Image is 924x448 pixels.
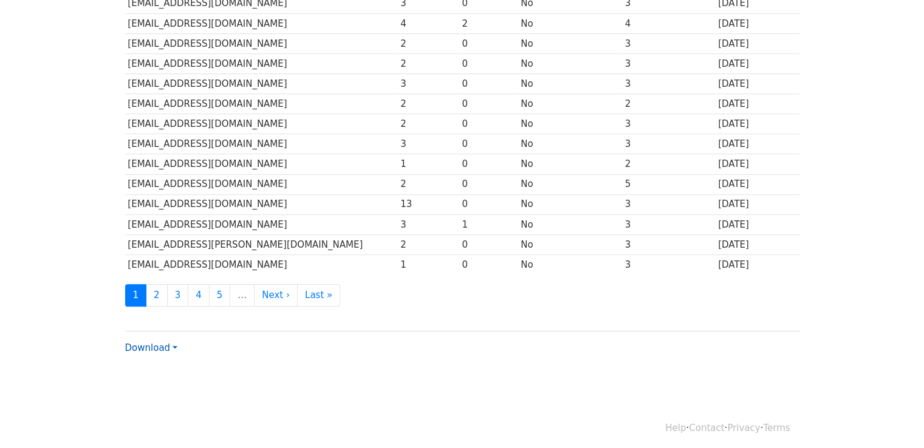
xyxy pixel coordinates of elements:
[715,33,799,53] td: [DATE]
[715,94,799,114] td: [DATE]
[397,174,459,194] td: 2
[125,342,177,353] a: Download
[125,234,398,254] td: [EMAIL_ADDRESS][PERSON_NAME][DOMAIN_NAME]
[209,284,231,307] a: 5
[125,284,147,307] a: 1
[622,194,715,214] td: 3
[125,254,398,274] td: [EMAIL_ADDRESS][DOMAIN_NAME]
[125,214,398,234] td: [EMAIL_ADDRESS][DOMAIN_NAME]
[397,214,459,234] td: 3
[665,423,686,433] a: Help
[459,53,518,73] td: 0
[622,174,715,194] td: 5
[125,53,398,73] td: [EMAIL_ADDRESS][DOMAIN_NAME]
[518,13,621,33] td: No
[715,234,799,254] td: [DATE]
[188,284,210,307] a: 4
[715,214,799,234] td: [DATE]
[459,74,518,94] td: 0
[459,254,518,274] td: 0
[397,53,459,73] td: 2
[297,284,340,307] a: Last »
[763,423,790,433] a: Terms
[125,174,398,194] td: [EMAIL_ADDRESS][DOMAIN_NAME]
[727,423,760,433] a: Privacy
[518,194,621,214] td: No
[518,33,621,53] td: No
[397,74,459,94] td: 3
[622,254,715,274] td: 3
[622,94,715,114] td: 2
[518,94,621,114] td: No
[622,53,715,73] td: 3
[715,114,799,134] td: [DATE]
[715,174,799,194] td: [DATE]
[715,53,799,73] td: [DATE]
[459,13,518,33] td: 2
[622,154,715,174] td: 2
[125,13,398,33] td: [EMAIL_ADDRESS][DOMAIN_NAME]
[459,154,518,174] td: 0
[459,174,518,194] td: 0
[397,254,459,274] td: 1
[125,94,398,114] td: [EMAIL_ADDRESS][DOMAIN_NAME]
[146,284,168,307] a: 2
[622,214,715,234] td: 3
[397,13,459,33] td: 4
[459,194,518,214] td: 0
[518,114,621,134] td: No
[459,214,518,234] td: 1
[459,33,518,53] td: 0
[459,94,518,114] td: 0
[518,134,621,154] td: No
[397,154,459,174] td: 1
[125,154,398,174] td: [EMAIL_ADDRESS][DOMAIN_NAME]
[689,423,724,433] a: Contact
[715,74,799,94] td: [DATE]
[622,74,715,94] td: 3
[459,114,518,134] td: 0
[397,114,459,134] td: 2
[397,33,459,53] td: 2
[518,234,621,254] td: No
[125,33,398,53] td: [EMAIL_ADDRESS][DOMAIN_NAME]
[863,390,924,448] iframe: Chat Widget
[125,134,398,154] td: [EMAIL_ADDRESS][DOMAIN_NAME]
[622,234,715,254] td: 3
[397,234,459,254] td: 2
[459,134,518,154] td: 0
[518,254,621,274] td: No
[518,154,621,174] td: No
[622,134,715,154] td: 3
[125,194,398,214] td: [EMAIL_ADDRESS][DOMAIN_NAME]
[622,33,715,53] td: 3
[167,284,189,307] a: 3
[125,114,398,134] td: [EMAIL_ADDRESS][DOMAIN_NAME]
[715,134,799,154] td: [DATE]
[125,74,398,94] td: [EMAIL_ADDRESS][DOMAIN_NAME]
[715,254,799,274] td: [DATE]
[622,13,715,33] td: 4
[397,94,459,114] td: 2
[459,234,518,254] td: 0
[397,134,459,154] td: 3
[715,154,799,174] td: [DATE]
[518,53,621,73] td: No
[715,13,799,33] td: [DATE]
[518,74,621,94] td: No
[518,214,621,234] td: No
[518,174,621,194] td: No
[622,114,715,134] td: 3
[397,194,459,214] td: 13
[715,194,799,214] td: [DATE]
[254,284,298,307] a: Next ›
